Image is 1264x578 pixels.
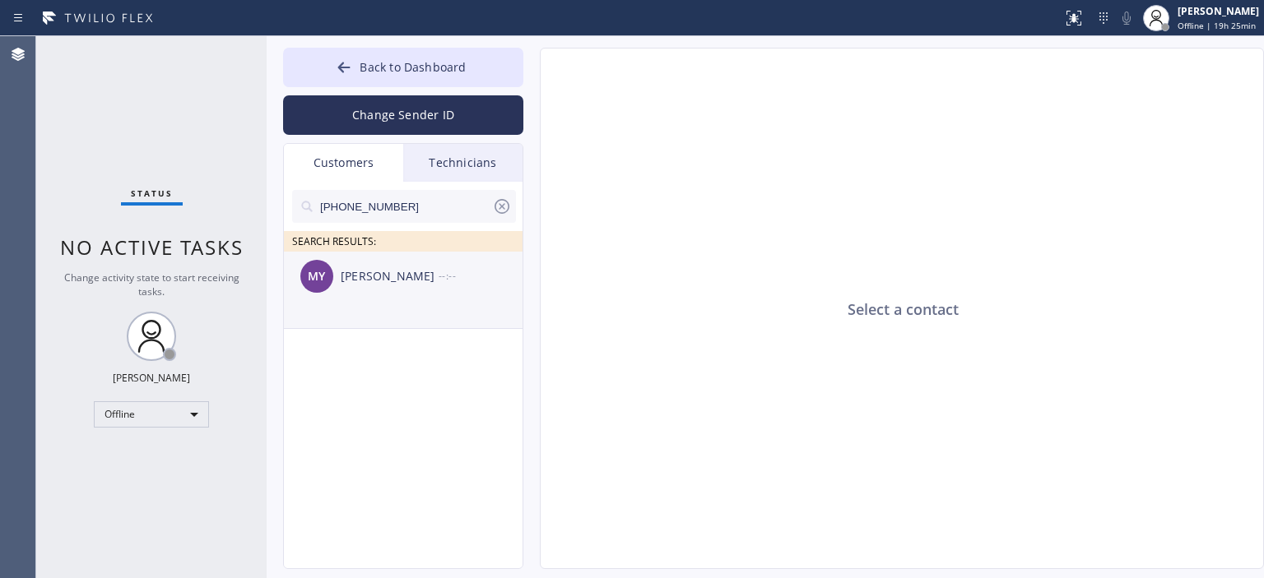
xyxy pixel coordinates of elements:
div: [PERSON_NAME] [1178,4,1259,18]
span: Offline | 19h 25min [1178,20,1256,31]
button: Change Sender ID [283,95,523,135]
span: SEARCH RESULTS: [292,234,376,248]
span: No active tasks [60,234,244,261]
div: [PERSON_NAME] [341,267,439,286]
div: Technicians [403,144,523,182]
div: Offline [94,401,209,428]
button: Back to Dashboard [283,48,523,87]
div: [PERSON_NAME] [113,371,190,385]
span: Status [131,187,173,199]
input: Search [318,190,492,223]
button: Mute [1115,7,1138,30]
div: --:-- [439,266,524,285]
span: Back to Dashboard [360,59,466,75]
span: MY [308,267,325,286]
span: Change activity state to start receiving tasks. [64,271,239,298]
div: Customers [284,144,403,182]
